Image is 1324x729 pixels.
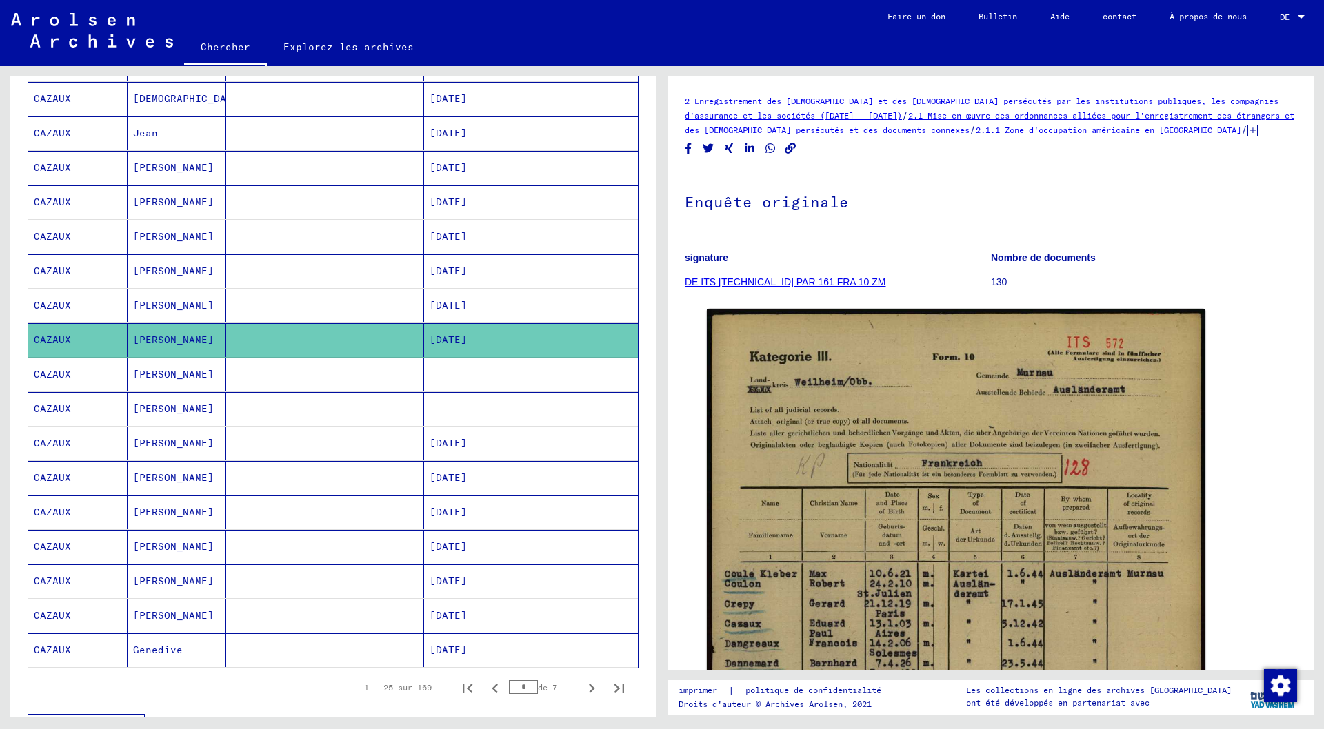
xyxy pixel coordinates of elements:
font: [DATE] [430,196,467,208]
a: 2.1.1 Zone d'occupation américaine en [GEOGRAPHIC_DATA] [976,125,1241,135]
font: CAZAUX [34,92,71,105]
font: imprimer [679,685,717,695]
font: Les collections en ligne des archives [GEOGRAPHIC_DATA] [966,685,1232,695]
a: DE ITS [TECHNICAL_ID] PAR 161 FRA 10 ZM [685,276,885,287]
font: [PERSON_NAME] [133,265,214,277]
button: Partager sur Xing [722,140,736,157]
font: [DATE] [430,471,467,484]
font: CAZAUX [34,196,71,208]
font: [DATE] [430,609,467,622]
font: [DATE] [430,161,467,174]
font: CAZAUX [34,471,71,484]
button: Page précédente [481,674,509,701]
font: DE [1280,12,1290,22]
img: Modifier le consentement [1264,669,1297,702]
font: CAZAUX [34,506,71,518]
font: 130 [991,276,1007,287]
font: [DATE] [430,299,467,311]
font: [DEMOGRAPHIC_DATA] [133,92,245,105]
font: [PERSON_NAME] [133,609,214,622]
a: Explorez les archives [267,30,430,63]
font: [PERSON_NAME] [133,506,214,518]
font: Chercher [201,41,250,53]
font: | [728,684,734,697]
font: 1 – 25 sur 169 [364,682,432,692]
font: [PERSON_NAME] [133,402,214,415]
font: CAZAUX [34,265,71,277]
font: [DATE] [430,506,467,518]
button: Partager sur Facebook [681,140,696,157]
font: CAZAUX [34,127,71,139]
a: politique de confidentialité [734,684,898,698]
font: CAZAUX [34,402,71,415]
font: CAZAUX [34,161,71,174]
font: [PERSON_NAME] [133,196,214,208]
font: politique de confidentialité [745,685,881,695]
font: CAZAUX [34,644,71,656]
font: Droits d'auteur © Archives Arolsen, 2021 [679,699,872,709]
font: [DATE] [430,540,467,553]
font: Faire un don [887,11,945,21]
font: [PERSON_NAME] [133,575,214,587]
button: Partager sur LinkedIn [743,140,757,157]
font: À propos de nous [1170,11,1247,21]
font: / [970,123,976,136]
font: / [902,109,908,121]
font: Enquête originale [685,192,849,212]
font: CAZAUX [34,299,71,311]
font: ont été développés en partenariat avec [966,697,1150,708]
button: Première page [454,674,481,701]
font: [DATE] [430,333,467,346]
font: Explorez les archives [283,41,414,53]
font: [DATE] [430,644,467,656]
button: Partager sur WhatsApp [763,140,778,157]
font: signature [685,252,728,263]
font: CAZAUX [34,575,71,587]
font: / [1241,123,1247,136]
font: CAZAUX [34,540,71,553]
img: Arolsen_neg.svg [11,13,173,48]
font: [PERSON_NAME] [133,437,214,449]
font: [DATE] [430,127,467,139]
font: [DATE] [430,230,467,243]
font: Bulletin [979,11,1017,21]
font: CAZAUX [34,437,71,449]
button: Copier le lien [783,140,798,157]
font: [PERSON_NAME] [133,471,214,484]
a: 2 Enregistrement des [DEMOGRAPHIC_DATA] et des [DEMOGRAPHIC_DATA] persécutés par les institutions... [685,96,1278,121]
font: Aide [1050,11,1070,21]
button: Page suivante [578,674,605,701]
font: Nombre de documents [991,252,1096,263]
font: [DATE] [430,437,467,449]
button: Partager sur Twitter [701,140,716,157]
font: [PERSON_NAME] [133,299,214,311]
font: [DATE] [430,575,467,587]
font: de 7 [538,682,557,692]
font: [PERSON_NAME] [133,368,214,380]
img: yv_logo.png [1247,679,1299,714]
font: [PERSON_NAME] [133,161,214,174]
a: Chercher [184,30,267,66]
font: Genedive [133,644,183,656]
button: Dernière page [605,674,633,701]
font: [PERSON_NAME] [133,230,214,243]
a: imprimer [679,684,728,698]
font: CAZAUX [34,609,71,622]
font: CAZAUX [34,230,71,243]
font: contact [1103,11,1136,21]
font: CAZAUX [34,368,71,380]
a: 2.1 Mise en œuvre des ordonnances alliées pour l'enregistrement des étrangers et des [DEMOGRAPHIC... [685,110,1294,135]
font: [PERSON_NAME] [133,540,214,553]
font: [PERSON_NAME] [133,333,214,346]
font: CAZAUX [34,333,71,346]
font: Jean [133,127,158,139]
font: [DATE] [430,92,467,105]
font: [DATE] [430,265,467,277]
